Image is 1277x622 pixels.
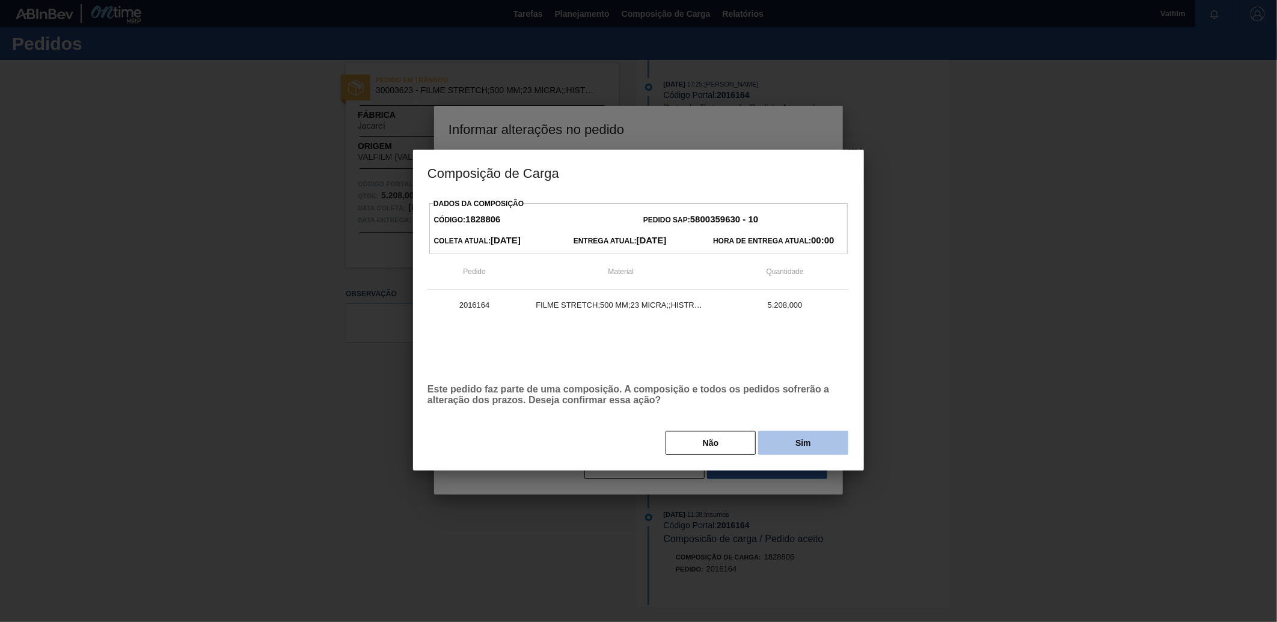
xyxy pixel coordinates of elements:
[690,214,758,224] strong: 5800359630 - 10
[637,235,667,245] strong: [DATE]
[720,290,850,320] td: 5.208,000
[465,214,500,224] strong: 1828806
[427,384,850,406] p: Este pedido faz parte de uma composição. A composição e todos os pedidos sofrerão a alteração dos...
[767,267,804,276] span: Quantidade
[427,290,521,320] td: 2016164
[643,216,758,224] span: Pedido SAP:
[574,237,667,245] span: Entrega Atual:
[608,267,634,276] span: Material
[413,150,864,195] h3: Composição de Carga
[811,235,834,245] strong: 00:00
[491,235,521,245] strong: [DATE]
[463,267,485,276] span: Pedido
[713,237,834,245] span: Hora de Entrega Atual:
[758,431,848,455] button: Sim
[433,200,524,208] label: Dados da Composição
[521,290,720,320] td: FILME STRETCH;500 MM;23 MICRA;;HISTRETCH
[666,431,756,455] button: Não
[434,216,501,224] span: Código:
[434,237,521,245] span: Coleta Atual:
